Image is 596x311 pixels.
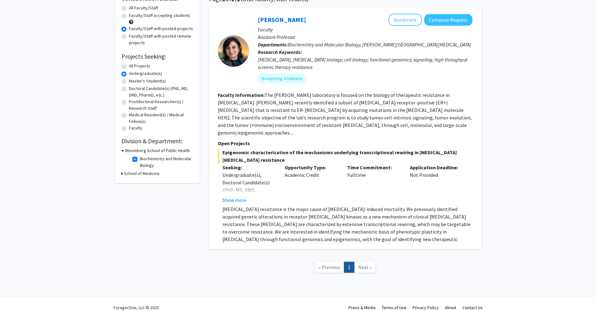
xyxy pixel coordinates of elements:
[209,256,481,281] nav: Page navigation
[129,125,142,131] label: Faculty
[129,112,193,125] label: Medical Resident(s) / Medical Fellow(s)
[445,305,456,310] a: About
[218,140,472,147] p: Open Projects
[129,5,158,11] label: All Faculty/Staff
[129,25,193,32] label: Faculty/Staff with posted projects
[129,63,150,69] label: All Projects
[140,155,192,169] label: Biochemistry and Molecular Biology
[5,283,27,306] iframe: Chat
[258,56,472,71] div: [MEDICAL_DATA]; [MEDICAL_DATA] biology; cell biology; functional genomics; signaling; high throug...
[349,305,375,310] a: Press & Media
[413,305,439,310] a: Privacy Policy
[343,164,405,204] div: Fulltime
[462,305,483,310] a: Contact Us
[358,264,372,270] span: Next »
[410,164,463,171] p: Application Deadline:
[354,262,376,273] a: Next Page
[258,26,472,33] p: Faculty
[129,33,193,46] label: Faculty/Staff with posted remote projects
[382,305,406,310] a: Terms of Use
[344,262,354,273] a: 1
[129,98,193,112] label: Postdoctoral Researcher(s) / Research Staff
[129,78,166,84] label: Master's Student(s)
[124,170,160,177] h3: School of Medicine
[258,73,307,83] mat-chip: Accepting Students
[405,164,468,204] div: Not Provided
[288,41,471,48] span: Biochemistry and Molecular Biology, [PERSON_NAME][GEOGRAPHIC_DATA][MEDICAL_DATA]
[258,16,306,24] a: [PERSON_NAME]
[318,264,340,270] span: « Previous
[314,262,344,273] a: Previous Page
[129,12,190,19] label: Faculty/Staff accepting students
[258,41,288,48] b: Departments:
[285,164,338,171] p: Opportunity Type:
[222,164,276,171] p: Seeking:
[280,164,343,204] div: Academic Credit
[125,147,190,154] h3: Bloomberg School of Public Health
[258,49,302,55] b: Research Keywords:
[218,92,265,98] b: Faculty Information:
[218,92,471,136] fg-read-more: The [PERSON_NAME] laboratory is focused on the biology of therapeutic resistance in [MEDICAL_DATA...
[129,70,162,77] label: Undergraduate(s)
[347,164,400,171] p: Time Commitment:
[222,205,472,250] p: [MEDICAL_DATA] resistance is the major cause of [MEDICAL_DATA]-induced mortality. We previously i...
[121,53,193,60] h2: Projects Seeking:
[258,33,472,41] p: Assistant Professor
[222,196,247,204] button: Show more
[424,14,472,26] button: Compose Request to Utthara Nayar
[218,149,472,164] span: Epigenomic characterization of the mechanisms underlying transcriptional rewiring in [MEDICAL_DAT...
[129,85,193,98] label: Doctoral Candidate(s) (PhD, MD, DMD, PharmD, etc.)
[222,171,276,239] div: Undergraduate(s), Doctoral Candidate(s) (PhD, MD, DMD, PharmD, etc.), Postdoctoral Researcher(s) ...
[121,137,193,145] h2: Division & Department:
[389,14,422,26] button: Add Utthara Nayar to Bookmarks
